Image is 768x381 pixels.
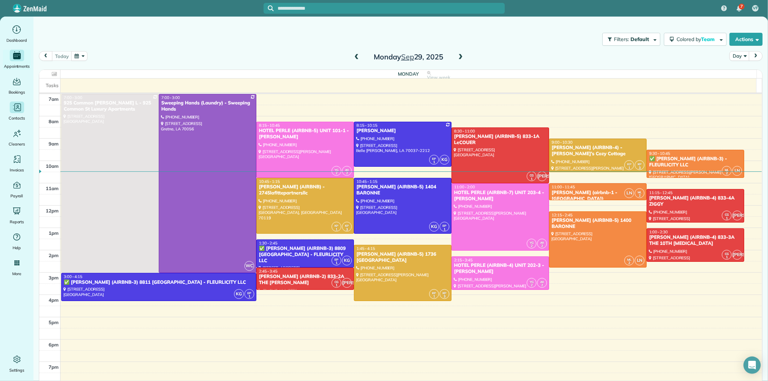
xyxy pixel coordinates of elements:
[356,123,377,128] span: 8:15 - 10:15
[342,170,351,177] small: 2
[12,270,21,277] span: More
[732,166,742,176] span: LN
[440,293,449,300] small: 3
[342,256,352,265] span: KG
[725,212,729,216] span: CG
[551,218,645,230] div: [PERSON_NAME] (AIRBNB-5) 1400 BARONNE
[49,275,59,281] span: 3pm
[722,215,731,222] small: 1
[6,37,27,44] span: Dashboard
[161,100,254,112] div: Sweeping Hands (Laundry) - Sweeping Hands
[3,153,31,174] a: Invoices
[624,188,634,198] span: LN
[259,123,280,128] span: 8:15 - 10:45
[432,157,436,161] span: EP
[427,75,450,80] span: View week
[356,246,375,251] span: 1:45 - 4:15
[3,102,31,122] a: Contacts
[454,190,547,202] div: HOTEL PERLE (AIRBNB-7) UNIT 203-4 - [PERSON_NAME]
[664,33,727,46] button: Colored byTeam
[538,243,547,250] small: 2
[259,179,280,184] span: 10:45 - 1:15
[234,289,244,299] span: KG
[729,51,749,61] button: Day
[725,252,729,256] span: CG
[49,230,59,236] span: 1pm
[440,155,449,165] span: KG
[649,195,742,207] div: [PERSON_NAME] (AIRBNB-4) 833-4A ZIGGY
[454,257,473,263] span: 2:15 - 3:45
[259,128,352,140] div: HOTEL PERLE (AIRBNB-5) UNIT 101-1 - [PERSON_NAME]
[540,280,544,284] span: AR
[264,5,274,11] button: Focus search
[540,241,544,245] span: AR
[259,184,352,196] div: [PERSON_NAME] (AIRBNB) - 2745lafittepartnersllc
[732,250,742,260] span: [PERSON_NAME]
[63,100,157,112] div: 925 Common [PERSON_NAME] L - 925 Common St Luxury Apartments
[722,170,731,177] small: 2
[530,173,534,177] span: CG
[259,274,352,286] div: [PERSON_NAME] (AIRBNB-2) 833-2A THE [PERSON_NAME]
[244,261,254,271] span: WC
[627,257,632,261] span: ML
[753,5,758,11] span: VF
[259,246,352,264] div: ✅ [PERSON_NAME] (AIRBNB-3) 8809 [GEOGRAPHIC_DATA] - FLEURLICITY LLC
[732,211,742,220] span: [PERSON_NAME]
[625,165,634,171] small: 1
[332,260,341,266] small: 1
[627,162,632,166] span: KP
[247,291,251,295] span: EP
[551,190,645,202] div: [PERSON_NAME] (airbnb-1 - [GEOGRAPHIC_DATA])
[259,269,278,274] span: 2:45 - 3:45
[722,254,731,261] small: 1
[49,342,59,348] span: 6pm
[454,184,475,189] span: 11:00 - 2:00
[599,33,660,46] a: Filters: Default
[342,226,351,233] small: 3
[4,63,30,70] span: Appointments
[537,171,547,181] span: [PERSON_NAME]
[527,282,536,289] small: 2
[740,4,743,9] span: 7
[638,162,642,166] span: KP
[527,243,536,250] small: 2
[530,241,534,245] span: YG
[10,192,23,200] span: Payroll
[268,5,274,11] svg: Focus search
[356,179,377,184] span: 10:45 - 1:15
[356,251,449,264] div: [PERSON_NAME] (AIRBNB-5) 1736 [GEOGRAPHIC_DATA]
[3,50,31,70] a: Appointments
[334,168,338,172] span: YG
[49,297,59,303] span: 4pm
[649,234,742,247] div: [PERSON_NAME] (AIRBNB-4) 833-3A THE 10TH [MEDICAL_DATA]
[64,95,82,100] span: 7:00 - 3:00
[49,118,59,124] span: 8am
[356,184,449,196] div: [PERSON_NAME] (AIRBNB-5) 1404 BARONNE
[10,166,24,174] span: Invoices
[602,33,660,46] button: Filters: Default
[635,165,644,171] small: 3
[454,129,475,134] span: 8:30 - 11:00
[46,82,59,88] span: Tasks
[701,36,716,42] span: Team
[552,140,572,145] span: 9:00 - 10:30
[551,145,645,157] div: [PERSON_NAME] (AIRBNB-4) - [PERSON_NAME]’s Cozy Cottage
[332,170,341,177] small: 2
[9,89,25,96] span: Bookings
[530,280,534,284] span: YG
[345,168,349,172] span: AR
[259,241,278,246] span: 1:30 - 2:45
[364,53,454,61] h2: Monday 29, 2025
[334,280,339,284] span: CG
[443,224,446,228] span: EP
[430,293,439,300] small: 1
[334,257,338,261] span: EP
[454,263,547,275] div: HOTEL PERLE (AIRBNB-4) UNIT 202-3 - [PERSON_NAME]
[440,226,449,233] small: 1
[443,291,447,295] span: KP
[401,52,414,61] span: Sep
[46,208,59,214] span: 12pm
[635,192,644,199] small: 2
[46,163,59,169] span: 10am
[49,364,59,370] span: 7pm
